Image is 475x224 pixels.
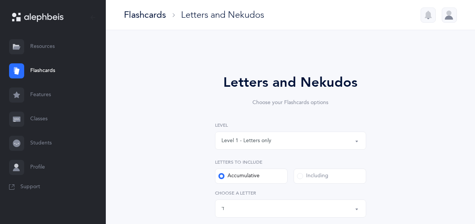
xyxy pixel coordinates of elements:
div: Flashcards [124,9,166,21]
iframe: Drift Widget Chat Controller [437,186,466,215]
button: Level 1 - Letters only [215,132,366,150]
div: Including [297,172,328,180]
label: Choose a letter [215,190,366,196]
button: ד [215,199,366,218]
label: Letters to include [215,159,366,166]
div: Accumulative [218,172,260,180]
div: ד [221,205,224,213]
span: Support [20,183,40,191]
div: Letters and Nekudos [194,72,387,93]
div: Letters and Nekudos [181,9,264,21]
div: Level 1 - Letters only [221,137,271,145]
div: Choose your Flashcards options [194,99,387,107]
label: Level [215,122,366,129]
